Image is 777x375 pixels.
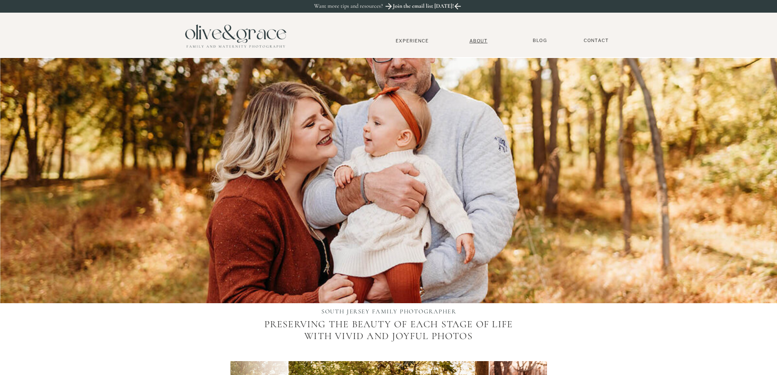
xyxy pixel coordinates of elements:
a: Contact [580,38,613,44]
h1: SOUTH JERSEY FAMILY PHOTOGRAPHER [302,308,476,317]
p: Want more tips and resources? [314,3,401,10]
a: BLOG [530,38,550,44]
p: Preserving the beauty of each stage of life with vivid and joyful photos [258,319,520,370]
a: Experience [385,38,439,44]
a: Join the email list [DATE]! [392,3,455,12]
a: About [466,38,491,43]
